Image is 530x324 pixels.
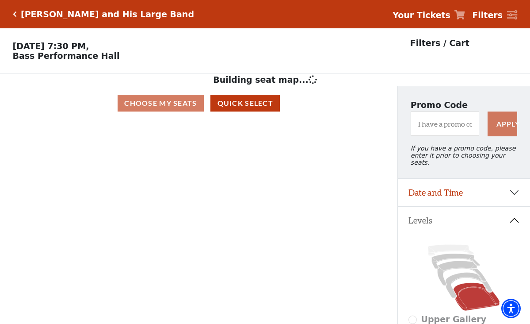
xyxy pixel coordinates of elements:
h5: [PERSON_NAME] and His Large Band [21,9,194,19]
a: Filters [472,9,517,22]
button: Levels [398,207,530,234]
path: Lower Gallery - Seats Available: 202 [432,254,480,269]
button: Quick Select [210,95,280,112]
a: Your Tickets [393,9,465,22]
p: Promo Code [411,99,518,112]
a: Click here to go back to filters [13,11,17,17]
path: Orchestra / Parterre Circle - Seats Available: 18 [454,283,500,311]
button: Date and Time [398,179,530,206]
p: Filters / Cart [410,37,469,50]
p: If you have a promo code, please enter it prior to choosing your seats. [411,145,518,166]
p: Building seat map... [6,73,524,86]
path: Upper Gallery - Seats Available: 0 [428,245,474,256]
div: Accessibility Menu [501,299,521,318]
input: I have a promo code [411,112,479,136]
strong: Filters [472,10,503,20]
strong: Your Tickets [393,10,450,20]
span: Upper Gallery [421,314,487,324]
